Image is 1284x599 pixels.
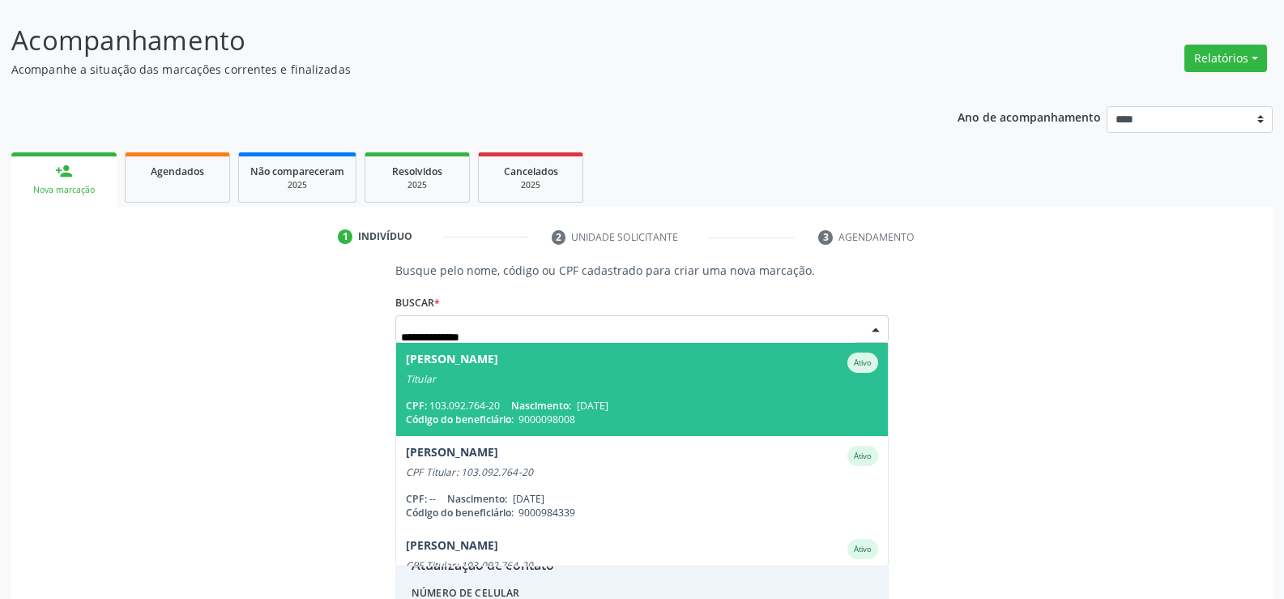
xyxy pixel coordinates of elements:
div: [PERSON_NAME] [406,353,498,373]
div: 2025 [377,179,458,191]
p: Ano de acompanhamento [958,106,1101,126]
span: Cancelados [504,165,558,178]
span: Agendados [151,165,204,178]
span: Não compareceram [250,165,344,178]
small: Ativo [854,544,872,554]
span: Resolvidos [392,165,442,178]
div: 1 [338,229,352,244]
span: CPF: [406,399,427,413]
div: 2025 [490,179,571,191]
p: Acompanhamento [11,20,894,61]
div: CPF Titular: 103.092.764-20 [406,559,878,572]
span: CPF: [406,492,427,506]
button: Relatórios [1184,45,1267,72]
div: 2025 [250,179,344,191]
div: -- [406,492,878,506]
span: 9000098008 [518,413,575,426]
small: Ativo [854,451,872,461]
div: [PERSON_NAME] [406,539,498,559]
div: Titular [406,373,878,386]
span: Nascimento: [447,492,507,506]
span: Código do beneficiário: [406,413,514,426]
div: person_add [55,162,73,180]
label: Buscar [395,290,440,315]
span: 9000984339 [518,506,575,520]
span: Código do beneficiário: [406,506,514,520]
span: [DATE] [577,399,608,413]
p: Busque pelo nome, código ou CPF cadastrado para criar uma nova marcação. [395,262,889,279]
div: 103.092.764-20 [406,399,878,413]
p: Acompanhe a situação das marcações correntes e finalizadas [11,61,894,78]
div: CPF Titular: 103.092.764-20 [406,466,878,479]
span: Nascimento: [511,399,571,413]
small: Ativo [854,357,872,368]
div: Indivíduo [358,229,412,244]
div: Nova marcação [23,184,105,196]
span: [DATE] [513,492,544,506]
div: [PERSON_NAME] [406,446,498,466]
